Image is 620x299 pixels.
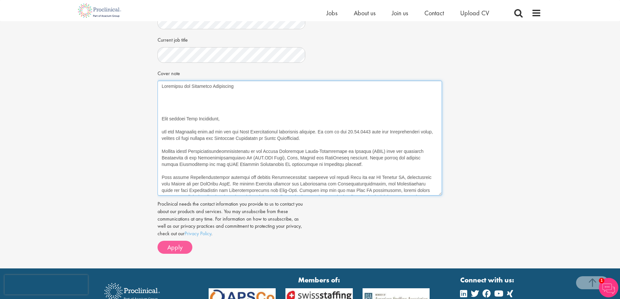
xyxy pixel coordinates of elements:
[354,9,376,17] a: About us
[158,241,192,254] button: Apply
[599,278,618,297] img: Chatbot
[326,9,338,17] a: Jobs
[460,275,516,285] strong: Connect with us:
[5,275,88,294] iframe: reCAPTCHA
[599,278,604,283] span: 1
[158,200,305,238] p: Proclinical needs the contact information you provide to us to contact you about our products and...
[158,68,180,77] label: Cover note
[185,230,211,237] a: Privacy Policy
[460,9,489,17] a: Upload CV
[424,9,444,17] a: Contact
[167,243,183,251] span: Apply
[209,275,430,285] strong: Members of:
[158,34,188,44] label: Current job title
[392,9,408,17] a: Join us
